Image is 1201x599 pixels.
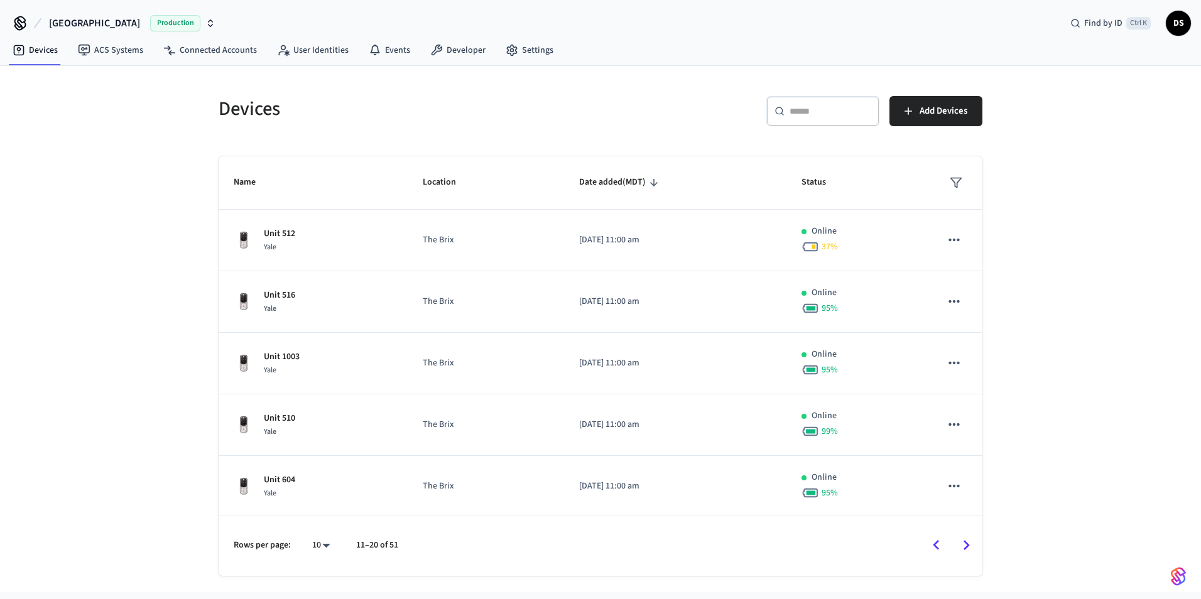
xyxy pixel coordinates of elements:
[264,365,276,375] span: Yale
[1171,566,1186,586] img: SeamLogoGradient.69752ec5.svg
[234,353,254,374] img: Yale Assure Touchscreen Wifi Smart Lock, Satin Nickel, Front
[234,230,254,251] img: Yale Assure Touchscreen Wifi Smart Lock, Satin Nickel, Front
[420,39,496,62] a: Developer
[264,303,276,314] span: Yale
[356,539,398,552] p: 11–20 of 51
[1060,12,1161,35] div: Find by IDCtrl K
[1084,17,1122,30] span: Find by ID
[812,348,837,361] p: Online
[1126,17,1151,30] span: Ctrl K
[952,531,981,560] button: Go to next page
[264,488,276,499] span: Yale
[812,409,837,423] p: Online
[579,480,771,493] p: [DATE] 11:00 am
[68,39,153,62] a: ACS Systems
[920,103,967,119] span: Add Devices
[306,536,336,554] div: 10
[812,471,837,484] p: Online
[49,16,140,31] span: [GEOGRAPHIC_DATA]
[264,242,276,252] span: Yale
[822,302,838,315] span: 95 %
[579,295,771,308] p: [DATE] 11:00 am
[889,96,982,126] button: Add Devices
[822,364,838,376] span: 95 %
[264,289,295,302] p: Unit 516
[579,234,771,247] p: [DATE] 11:00 am
[579,357,771,370] p: [DATE] 11:00 am
[150,15,200,31] span: Production
[264,473,295,487] p: Unit 604
[264,350,300,364] p: Unit 1003
[423,480,550,493] p: The Brix
[359,39,420,62] a: Events
[234,173,272,192] span: Name
[3,39,68,62] a: Devices
[579,418,771,431] p: [DATE] 11:00 am
[496,39,563,62] a: Settings
[264,412,295,425] p: Unit 510
[1166,11,1191,36] button: DS
[822,425,838,438] span: 99 %
[234,539,291,552] p: Rows per page:
[264,426,276,437] span: Yale
[234,477,254,497] img: Yale Assure Touchscreen Wifi Smart Lock, Satin Nickel, Front
[423,234,550,247] p: The Brix
[812,286,837,299] p: Online
[234,415,254,435] img: Yale Assure Touchscreen Wifi Smart Lock, Satin Nickel, Front
[579,173,662,192] span: Date added(MDT)
[219,96,593,122] h5: Devices
[153,39,267,62] a: Connected Accounts
[234,292,254,312] img: Yale Assure Touchscreen Wifi Smart Lock, Satin Nickel, Front
[423,173,472,192] span: Location
[1167,12,1190,35] span: DS
[812,225,837,238] p: Online
[921,531,951,560] button: Go to previous page
[264,227,295,240] p: Unit 512
[423,357,550,370] p: The Brix
[802,173,842,192] span: Status
[822,487,838,499] span: 95 %
[267,39,359,62] a: User Identities
[423,295,550,308] p: The Brix
[423,418,550,431] p: The Brix
[822,240,838,253] span: 37 %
